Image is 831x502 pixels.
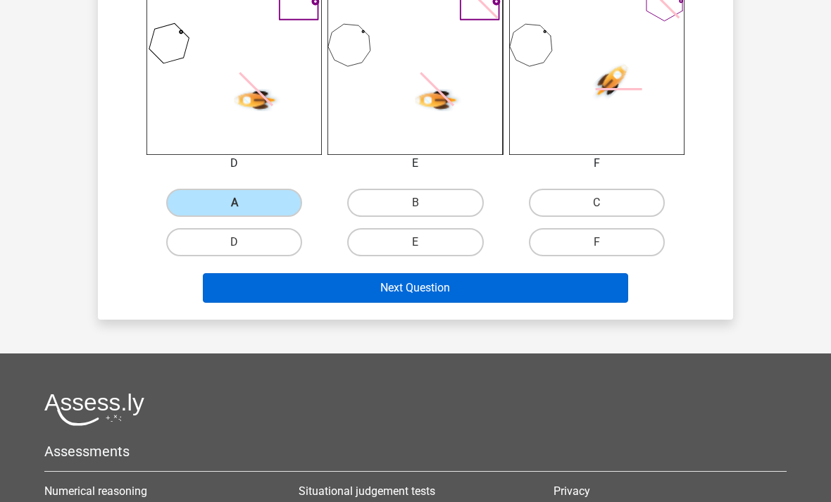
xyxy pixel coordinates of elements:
label: B [347,189,483,217]
div: E [317,155,513,172]
div: F [499,155,695,172]
label: F [529,228,665,256]
img: Assessly logo [44,393,144,426]
label: D [166,228,302,256]
label: A [166,189,302,217]
a: Privacy [554,484,590,498]
a: Situational judgement tests [299,484,435,498]
label: E [347,228,483,256]
h5: Assessments [44,443,787,460]
a: Numerical reasoning [44,484,147,498]
div: D [136,155,332,172]
button: Next Question [203,273,629,303]
label: C [529,189,665,217]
